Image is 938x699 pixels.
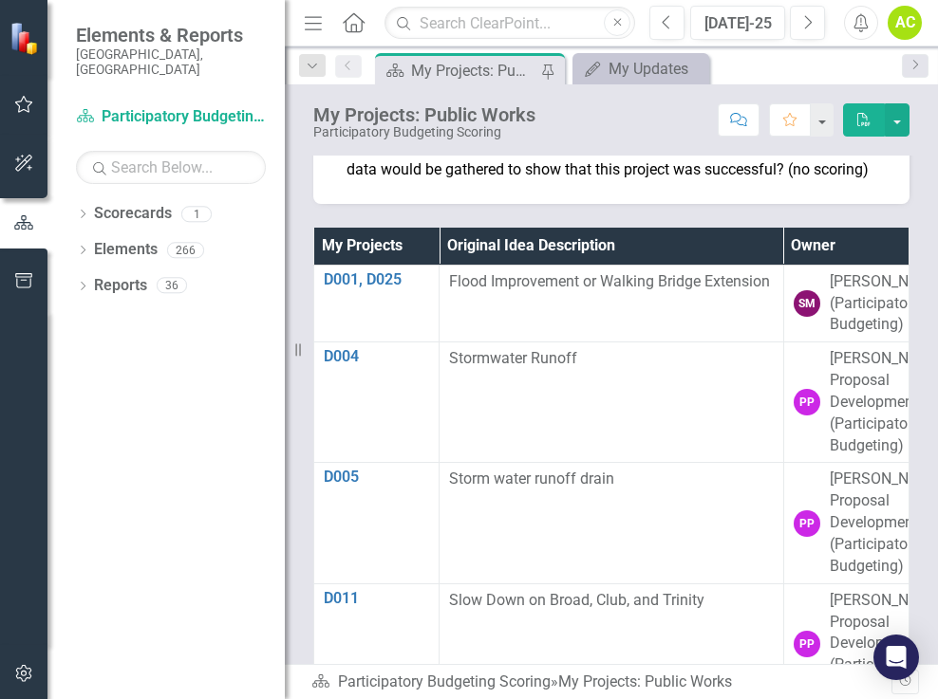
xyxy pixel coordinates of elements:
div: Participatory Budgeting Scoring [313,125,535,139]
span: Elements & Reports [76,24,266,46]
span: Slow Down on Broad, Club, and Trinity [449,591,704,609]
div: 266 [167,242,204,258]
img: ClearPoint Strategy [9,22,43,55]
div: My Projects: Public Works [411,59,536,83]
a: D001, D025 [324,271,429,288]
span: Storm water runoff drain [449,469,614,487]
div: My Projects: Public Works [558,672,732,690]
a: Participatory Budgeting Scoring [338,672,551,690]
div: » [311,671,891,693]
td: Double-Click to Edit [783,265,909,342]
div: 36 [157,278,187,294]
a: Scorecards [94,203,172,225]
a: D005 [324,469,429,486]
small: [GEOGRAPHIC_DATA], [GEOGRAPHIC_DATA] [76,46,266,78]
td: Double-Click to Edit Right Click for Context Menu [314,342,440,463]
div: 1 [181,206,212,222]
td: Double-Click to Edit Right Click for Context Menu [314,463,440,583]
td: Double-Click to Edit [783,463,909,583]
td: Double-Click to Edit [440,463,783,583]
input: Search Below... [76,151,266,184]
button: AC [888,6,922,40]
a: Reports [94,275,147,297]
button: [DATE]-25 [690,6,785,40]
div: My Projects: Public Works [313,104,535,125]
div: PP [794,631,820,657]
a: D011 [324,590,429,607]
div: Open Intercom Messenger [873,635,919,680]
td: Double-Click to Edit [440,265,783,342]
span: Flood Improvement or Walking Bridge Extension [449,272,770,290]
a: Elements [94,239,158,261]
td: Double-Click to Edit Right Click for Context Menu [314,265,440,342]
div: [DATE]-25 [697,12,779,35]
td: Double-Click to Edit [440,342,783,463]
div: PP [794,510,820,537]
input: Search ClearPoint... [385,7,635,40]
div: My Updates [609,57,704,81]
a: My Updates [577,57,704,81]
span: Stormwater Runoff [449,349,577,367]
a: D004 [324,348,429,365]
td: Double-Click to Edit [783,342,909,463]
div: SM [794,290,820,317]
div: PP [794,389,820,415]
a: Participatory Budgeting Scoring [76,106,266,128]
